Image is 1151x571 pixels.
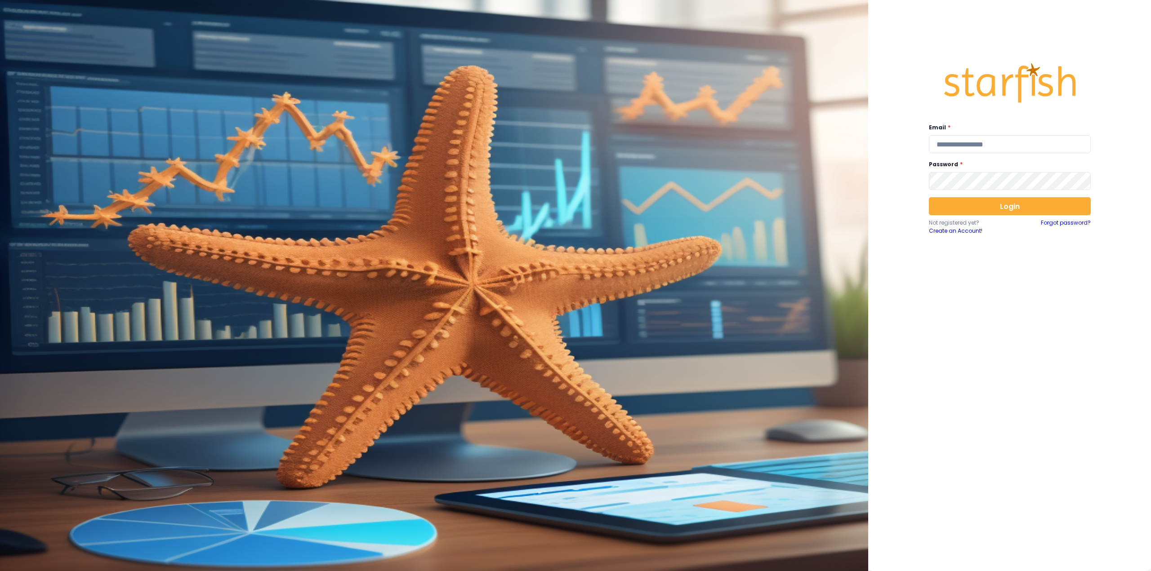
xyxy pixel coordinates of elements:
[929,124,1085,132] label: Email
[929,197,1091,215] button: Login
[942,55,1077,111] img: Logo.42cb71d561138c82c4ab.png
[929,219,1010,227] p: Not registered yet?
[929,227,1010,235] a: Create an Account!
[1041,219,1091,235] a: Forgot password?
[929,160,1085,168] label: Password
